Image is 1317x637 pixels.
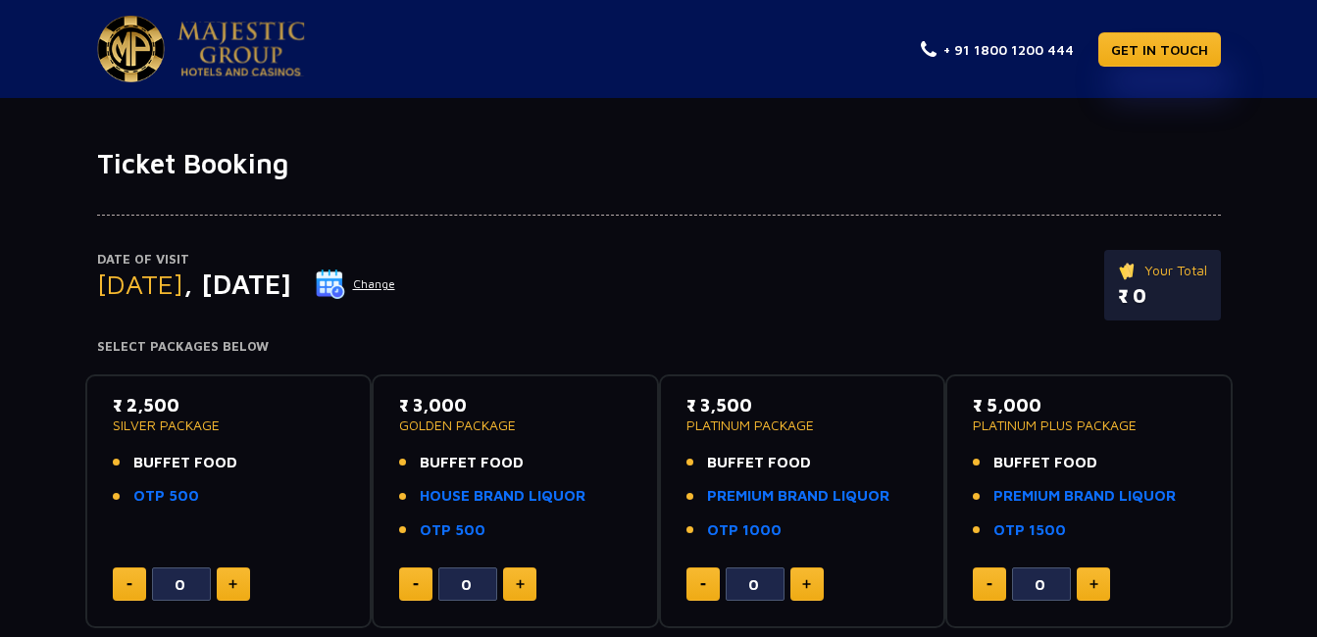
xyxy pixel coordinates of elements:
span: BUFFET FOOD [993,452,1097,474]
a: PREMIUM BRAND LIQUOR [707,485,889,508]
img: plus [1089,579,1098,589]
button: Change [315,269,396,300]
h1: Ticket Booking [97,147,1221,180]
h4: Select Packages Below [97,339,1221,355]
img: minus [987,583,992,586]
a: OTP 500 [420,519,485,542]
a: GET IN TOUCH [1098,32,1221,67]
img: plus [516,579,525,589]
span: BUFFET FOOD [707,452,811,474]
a: OTP 500 [133,485,199,508]
img: plus [228,579,237,589]
p: ₹ 3,500 [686,392,919,418]
img: minus [700,583,706,586]
img: minus [413,583,419,586]
p: PLATINUM PACKAGE [686,418,919,432]
img: minus [127,583,132,586]
span: , [DATE] [183,268,291,300]
p: SILVER PACKAGE [113,418,345,432]
p: Date of Visit [97,250,396,269]
p: ₹ 0 [1118,281,1207,311]
p: ₹ 3,000 [399,392,632,418]
span: [DATE] [97,268,183,300]
a: + 91 1800 1200 444 [921,39,1074,60]
p: GOLDEN PACKAGE [399,418,632,432]
p: PLATINUM PLUS PACKAGE [973,418,1205,432]
a: OTP 1500 [993,519,1066,542]
span: BUFFET FOOD [133,452,237,474]
p: Your Total [1118,260,1207,281]
img: plus [802,579,811,589]
span: BUFFET FOOD [420,452,524,474]
img: ticket [1118,260,1139,281]
p: ₹ 2,500 [113,392,345,418]
a: PREMIUM BRAND LIQUOR [993,485,1176,508]
p: ₹ 5,000 [973,392,1205,418]
img: Majestic Pride [177,22,305,76]
img: Majestic Pride [97,16,165,82]
a: OTP 1000 [707,519,782,542]
a: HOUSE BRAND LIQUOR [420,485,585,508]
